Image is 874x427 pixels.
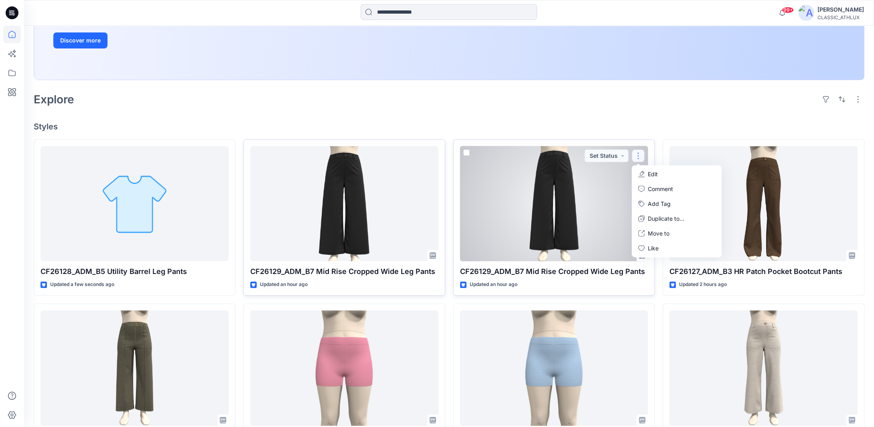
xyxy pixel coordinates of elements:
a: CF26131_ADM_B9 Front Pocket Cropped Straight Leg Pants 19SEP25 [669,310,858,426]
p: CF26128_ADM_B5 Utility Barrel Leg Pants [41,266,229,277]
p: Edit [648,170,658,178]
p: Move to [648,229,669,238]
a: Discover more [53,32,234,48]
a: CF26129_ADM_B7 Mid Rise Cropped Wide Leg Pants [250,146,438,262]
span: 99+ [782,7,794,13]
p: Updated 2 hours ago [679,280,727,289]
a: CF26127_ADM_B3 HR Patch Pocket Bootcut Pants [669,146,858,262]
p: Updated an hour ago [470,280,517,289]
p: Updated a few seconds ago [50,280,114,289]
a: Edit [633,167,720,181]
img: avatar [798,5,814,21]
button: Add Tag [633,196,720,211]
h4: Styles [34,122,864,131]
div: CLASSIC_ATHLUX [817,14,864,20]
p: Updated an hour ago [260,280,308,289]
p: Like [648,244,659,252]
h2: Explore [34,93,74,106]
p: Duplicate to... [648,214,684,223]
a: CF26087_ADM_NoBo Shorty Short x [460,310,648,426]
a: CF26126_ADM_B2 Seamed HW Cropped Wide Leg Pant [41,310,229,426]
p: Comment [648,185,673,193]
div: [PERSON_NAME] [817,5,864,14]
a: CF26135_ADM_NoBo Shorty Short with Rib WB [250,310,438,426]
a: CF26129_ADM_B7 Mid Rise Cropped Wide Leg Pants [460,146,648,262]
button: Discover more [53,32,107,48]
p: CF26129_ADM_B7 Mid Rise Cropped Wide Leg Pants [250,266,438,277]
p: CF26129_ADM_B7 Mid Rise Cropped Wide Leg Pants [460,266,648,277]
a: CF26128_ADM_B5 Utility Barrel Leg Pants [41,146,229,262]
p: CF26127_ADM_B3 HR Patch Pocket Bootcut Pants [669,266,858,277]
